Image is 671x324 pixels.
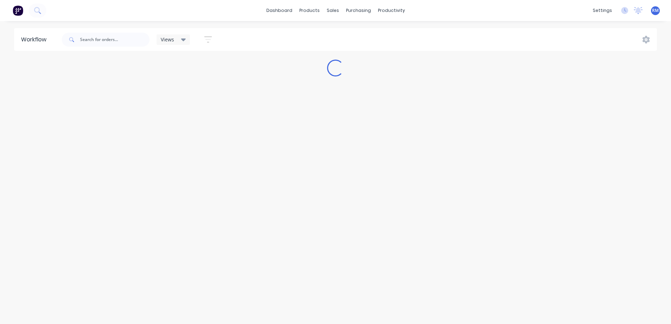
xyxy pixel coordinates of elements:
span: RM [652,7,659,14]
a: dashboard [263,5,296,16]
span: Views [161,36,174,43]
input: Search for orders... [80,33,150,47]
div: Workflow [21,35,50,44]
div: settings [589,5,616,16]
img: Factory [13,5,23,16]
div: sales [323,5,343,16]
div: productivity [374,5,408,16]
div: products [296,5,323,16]
div: purchasing [343,5,374,16]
